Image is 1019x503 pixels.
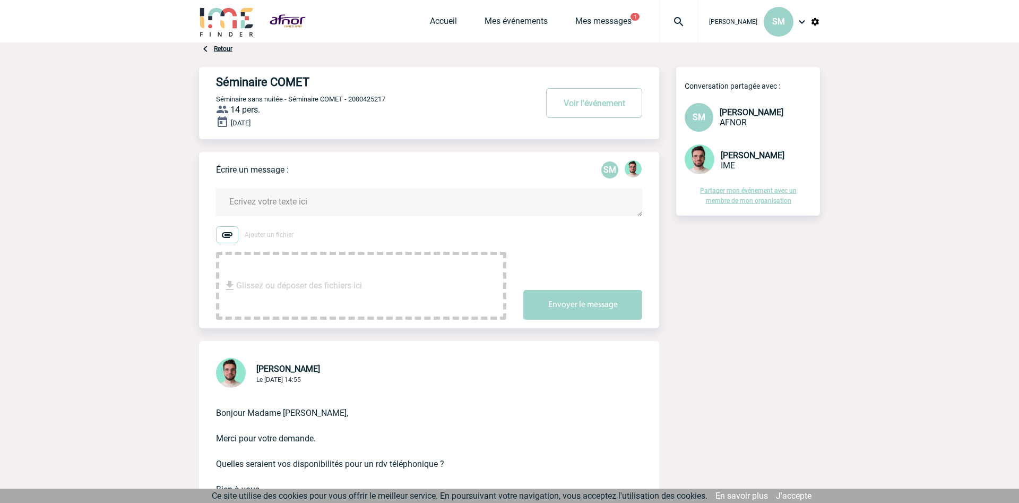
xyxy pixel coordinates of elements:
[546,88,642,118] button: Voir l'événement
[772,16,785,27] span: SM
[700,187,797,204] a: Partager mon événement avec un membre de mon organisation
[216,358,246,388] img: 121547-2.png
[721,150,784,160] span: [PERSON_NAME]
[685,82,820,90] p: Conversation partagée avec :
[212,491,707,501] span: Ce site utilise des cookies pour vous offrir le meilleur service. En poursuivant votre navigation...
[245,231,293,238] span: Ajouter un fichier
[625,160,642,177] img: 121547-2.png
[485,16,548,31] a: Mes événements
[223,279,236,292] img: file_download.svg
[776,491,811,501] a: J'accepte
[216,165,289,175] p: Écrire un message :
[709,18,757,25] span: [PERSON_NAME]
[230,105,260,115] span: 14 pers.
[216,75,505,89] h4: Séminaire COMET
[214,45,232,53] a: Retour
[256,364,320,374] span: [PERSON_NAME]
[685,144,714,174] img: 121547-2.png
[216,95,385,103] span: Séminaire sans nuitée - Séminaire COMET - 2000425217
[523,290,642,320] button: Envoyer le message
[601,161,618,178] div: Sylvia MARCET
[720,117,747,127] span: AFNOR
[715,491,768,501] a: En savoir plus
[256,376,301,383] span: Le [DATE] 14:55
[693,112,705,122] span: SM
[631,13,640,21] button: 1
[231,119,251,127] span: [DATE]
[721,160,735,170] span: IME
[625,160,642,180] div: Benjamin ROLAND
[575,16,632,31] a: Mes messages
[720,107,783,117] span: [PERSON_NAME]
[199,6,254,37] img: IME-Finder
[236,259,362,312] span: Glissez ou déposer des fichiers ici
[601,161,618,178] p: SM
[430,16,457,31] a: Accueil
